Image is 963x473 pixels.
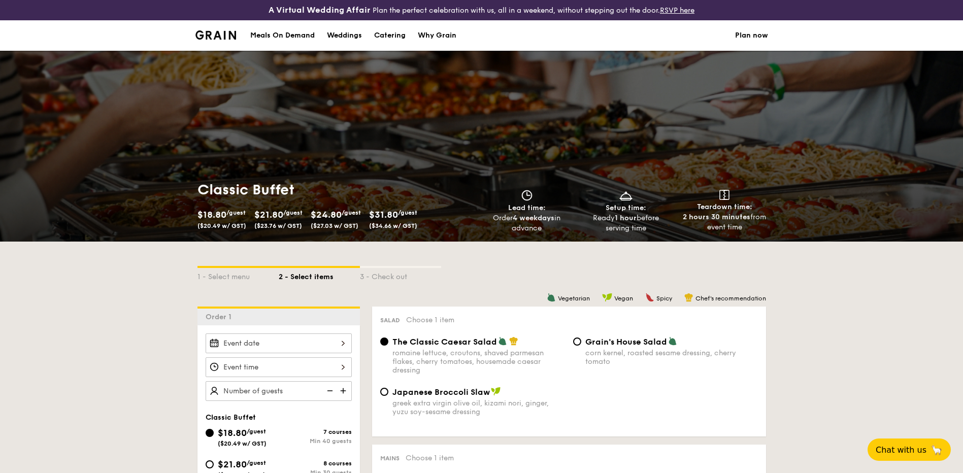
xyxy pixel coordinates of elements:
[660,6,694,15] a: RSVP here
[602,293,612,302] img: icon-vegan.f8ff3823.svg
[197,209,226,220] span: $18.80
[197,181,478,199] h1: Classic Buffet
[398,209,417,216] span: /guest
[374,20,406,51] div: Catering
[392,349,565,375] div: romaine lettuce, croutons, shaved parmesan flakes, cherry tomatoes, housemade caesar dressing
[311,209,342,220] span: $24.80
[218,440,267,447] span: ($20.49 w/ GST)
[509,336,518,346] img: icon-chef-hat.a58ddaea.svg
[342,209,361,216] span: /guest
[369,209,398,220] span: $31.80
[254,222,302,229] span: ($23.76 w/ GST)
[247,459,266,466] span: /guest
[283,209,303,216] span: /guest
[697,202,752,211] span: Teardown time:
[250,20,315,51] div: Meals On Demand
[695,295,766,302] span: Chef's recommendation
[406,454,454,462] span: Choose 1 item
[206,381,352,401] input: Number of guests
[279,437,352,445] div: Min 40 guests
[197,222,246,229] span: ($20.49 w/ GST)
[558,295,590,302] span: Vegetarian
[279,428,352,435] div: 7 courses
[360,268,441,282] div: 3 - Check out
[279,460,352,467] div: 8 courses
[269,4,371,16] h4: A Virtual Wedding Affair
[321,20,368,51] a: Weddings
[327,20,362,51] div: Weddings
[380,388,388,396] input: Japanese Broccoli Slawgreek extra virgin olive oil, kizami nori, ginger, yuzu soy-sesame dressing
[311,222,358,229] span: ($27.03 w/ GST)
[226,209,246,216] span: /guest
[573,337,581,346] input: Grain's House Saladcorn kernel, roasted sesame dressing, cherry tomato
[206,357,352,377] input: Event time
[931,444,943,456] span: 🦙
[412,20,462,51] a: Why Grain
[218,427,247,438] span: $18.80
[491,387,501,396] img: icon-vegan.f8ff3823.svg
[321,381,337,400] img: icon-reduce.1d2dbef1.svg
[683,213,750,221] strong: 2 hours 30 minutes
[618,190,634,201] img: icon-dish.430c3a2e.svg
[244,20,321,51] a: Meals On Demand
[206,333,352,353] input: Event date
[668,336,677,346] img: icon-vegetarian.fe4039eb.svg
[482,213,573,233] div: Order in advance
[392,387,490,397] span: Japanese Broccoli Slaw
[876,445,926,455] span: Chat with us
[868,438,951,461] button: Chat with us🦙
[279,268,360,282] div: 2 - Select items
[218,459,247,470] span: $21.80
[206,413,256,422] span: Classic Buffet
[380,455,400,462] span: Mains
[508,204,546,212] span: Lead time:
[368,20,412,51] a: Catering
[645,293,654,302] img: icon-spicy.37a8142b.svg
[547,293,556,302] img: icon-vegetarian.fe4039eb.svg
[406,316,454,324] span: Choose 1 item
[392,337,497,347] span: The Classic Caesar Salad
[615,214,637,222] strong: 1 hour
[195,30,237,40] img: Grain
[195,30,237,40] a: Logotype
[189,4,774,16] div: Plan the perfect celebration with us, all in a weekend, without stepping out the door.
[392,399,565,416] div: greek extra virgin olive oil, kizami nori, ginger, yuzu soy-sesame dressing
[206,313,236,321] span: Order 1
[519,190,535,201] img: icon-clock.2db775ea.svg
[735,20,768,51] a: Plan now
[498,336,507,346] img: icon-vegetarian.fe4039eb.svg
[719,190,729,200] img: icon-teardown.65201eee.svg
[606,204,646,212] span: Setup time:
[206,460,214,468] input: $21.80/guest($23.76 w/ GST)8 coursesMin 30 guests
[585,337,667,347] span: Grain's House Salad
[684,293,693,302] img: icon-chef-hat.a58ddaea.svg
[337,381,352,400] img: icon-add.58712e84.svg
[369,222,417,229] span: ($34.66 w/ GST)
[254,209,283,220] span: $21.80
[679,212,770,232] div: from event time
[197,268,279,282] div: 1 - Select menu
[513,214,554,222] strong: 4 weekdays
[206,429,214,437] input: $18.80/guest($20.49 w/ GST)7 coursesMin 40 guests
[656,295,672,302] span: Spicy
[380,317,400,324] span: Salad
[380,337,388,346] input: The Classic Caesar Saladromaine lettuce, croutons, shaved parmesan flakes, cherry tomatoes, house...
[418,20,456,51] div: Why Grain
[580,213,671,233] div: Ready before serving time
[614,295,633,302] span: Vegan
[585,349,758,366] div: corn kernel, roasted sesame dressing, cherry tomato
[247,428,266,435] span: /guest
